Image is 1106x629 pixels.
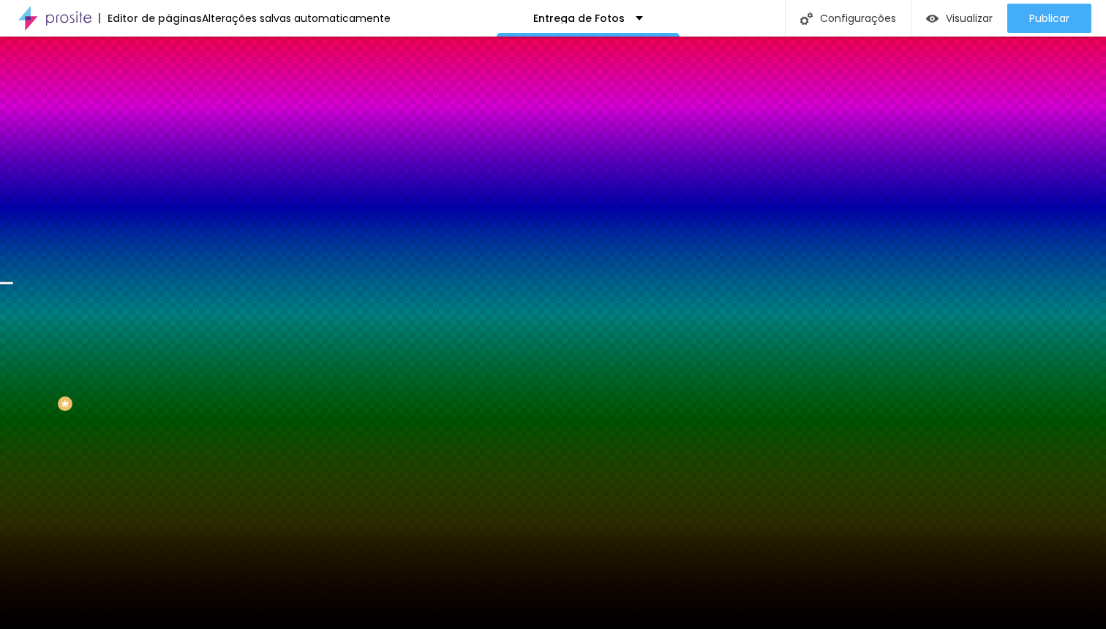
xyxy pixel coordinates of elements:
button: Visualizar [911,4,1007,33]
div: Alterações salvas automaticamente [202,13,391,23]
div: Editor de páginas [99,13,202,23]
span: Publicar [1029,12,1069,24]
img: Icone [800,12,813,25]
span: Visualizar [946,12,993,24]
img: view-1.svg [926,12,938,25]
button: Publicar [1007,4,1091,33]
p: Entrega de Fotos [533,13,625,23]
